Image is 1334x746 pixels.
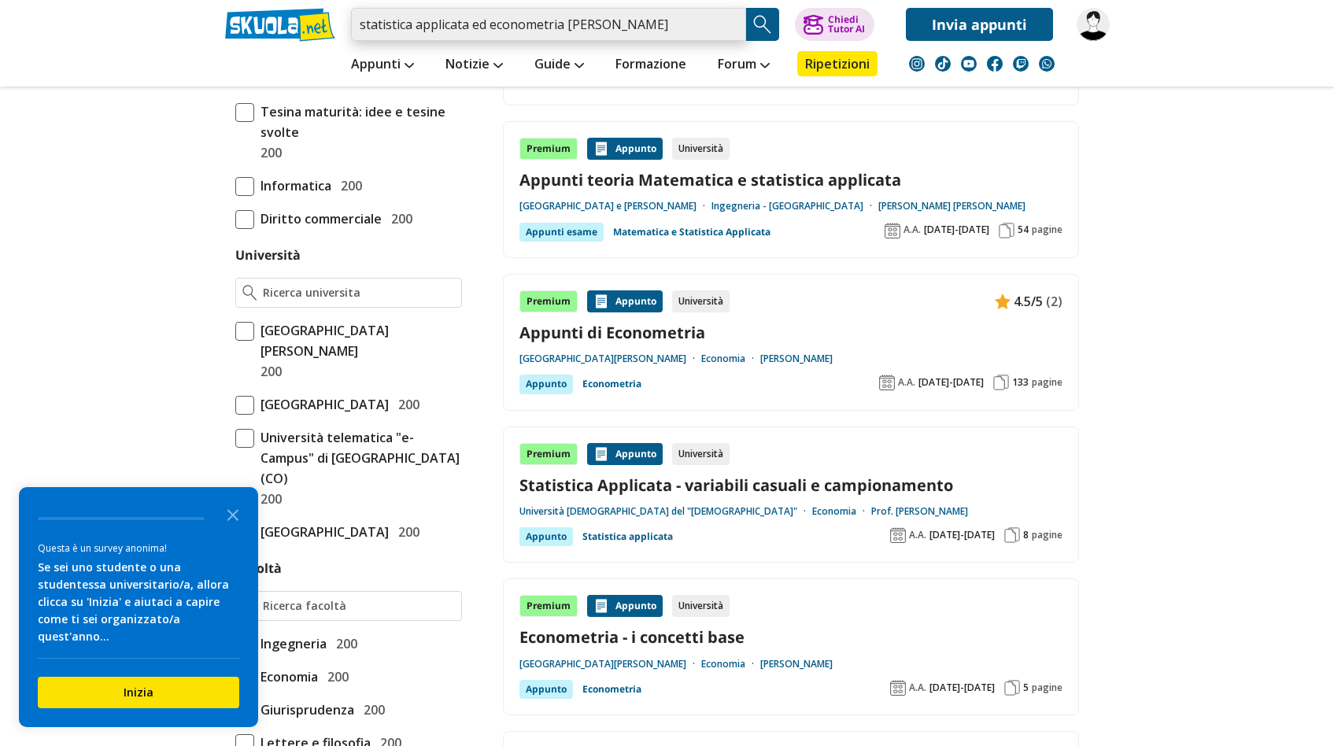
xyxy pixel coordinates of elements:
img: Appunti contenuto [593,446,609,462]
a: Economia [812,505,871,518]
a: Economia [701,353,760,365]
span: A.A. [909,529,926,541]
div: Questa è un survey anonima! [38,541,239,556]
div: Università [672,138,730,160]
img: Anno accademico [890,680,906,696]
a: Econometria [582,680,641,699]
input: Cerca appunti, riassunti o versioni [351,8,746,41]
a: Forum [714,51,774,79]
img: Ricerca universita [242,285,257,301]
div: Chiedi Tutor AI [828,15,865,34]
img: Appunti contenuto [593,141,609,157]
label: Facoltà [235,559,282,577]
span: 4.5/5 [1014,291,1043,312]
span: 200 [334,175,362,196]
button: Close the survey [217,498,249,530]
img: Appunti contenuto [593,598,609,614]
div: Appunto [519,680,573,699]
div: Survey [19,487,258,727]
div: Università [672,290,730,312]
a: [GEOGRAPHIC_DATA] e [PERSON_NAME] [519,200,711,212]
span: 133 [1012,376,1029,389]
span: 200 [357,700,385,720]
span: [GEOGRAPHIC_DATA][PERSON_NAME] [254,320,462,361]
div: Premium [519,290,578,312]
img: Pagine [1004,527,1020,543]
button: Search Button [746,8,779,41]
img: facebook [987,56,1003,72]
a: Invia appunti [906,8,1053,41]
div: Appunto [519,527,573,546]
span: 54 [1018,223,1029,236]
img: tiktok [935,56,951,72]
span: pagine [1032,223,1062,236]
span: A.A. [898,376,915,389]
a: Statistica Applicata - variabili casuali e campionamento [519,475,1062,496]
div: Appunto [587,290,663,312]
label: Università [235,246,301,264]
img: Pagine [1004,680,1020,696]
div: Università [672,595,730,617]
a: Economia [701,658,760,670]
div: Università [672,443,730,465]
span: 5 [1023,681,1029,694]
a: [PERSON_NAME] [760,353,833,365]
span: [DATE]-[DATE] [929,681,995,694]
span: Economia [254,667,318,687]
div: Appunto [587,138,663,160]
span: 200 [392,394,419,415]
img: Pagine [993,375,1009,390]
button: Inizia [38,677,239,708]
div: Appunti esame [519,223,604,242]
input: Ricerca universita [263,285,454,301]
a: Appunti [347,51,418,79]
div: Premium [519,138,578,160]
a: Econometria - i concetti base [519,626,1062,648]
button: ChiediTutor AI [795,8,874,41]
img: Appunti contenuto [593,294,609,309]
span: Università telematica "e-Campus" di [GEOGRAPHIC_DATA] (CO) [254,427,462,489]
span: A.A. [903,223,921,236]
a: Notizie [442,51,507,79]
span: 200 [254,142,282,163]
img: twitch [1013,56,1029,72]
a: Statistica applicata [582,527,673,546]
div: Premium [519,595,578,617]
img: ChiaraLilly [1077,8,1110,41]
a: [PERSON_NAME] [760,658,833,670]
span: Giurisprudenza [254,700,354,720]
a: Matematica e Statistica Applicata [613,223,770,242]
span: Informatica [254,175,331,196]
span: pagine [1032,529,1062,541]
span: Diritto commerciale [254,209,382,229]
span: [DATE]-[DATE] [929,529,995,541]
span: pagine [1032,376,1062,389]
span: 8 [1023,529,1029,541]
a: Ingegneria - [GEOGRAPHIC_DATA] [711,200,878,212]
span: 200 [254,361,282,382]
a: [GEOGRAPHIC_DATA][PERSON_NAME] [519,658,701,670]
div: Appunto [587,595,663,617]
a: Appunti di Econometria [519,322,1062,343]
span: [GEOGRAPHIC_DATA] [254,394,389,415]
span: (2) [1046,291,1062,312]
div: Premium [519,443,578,465]
a: Appunti teoria Matematica e statistica applicata [519,169,1062,190]
a: Ripetizioni [797,51,878,76]
span: 200 [254,489,282,509]
div: Appunto [519,375,573,393]
span: [GEOGRAPHIC_DATA] [254,522,389,542]
span: 200 [321,667,349,687]
img: Anno accademico [885,223,900,238]
img: Appunti contenuto [995,294,1011,309]
a: Formazione [612,51,690,79]
span: 200 [330,633,357,654]
span: [DATE]-[DATE] [924,223,989,236]
a: Econometria [582,375,641,393]
img: Anno accademico [890,527,906,543]
a: [GEOGRAPHIC_DATA][PERSON_NAME] [519,353,701,365]
div: Se sei uno studente o una studentessa universitario/a, allora clicca su 'Inizia' e aiutaci a capi... [38,559,239,645]
a: Prof. [PERSON_NAME] [871,505,968,518]
img: Cerca appunti, riassunti o versioni [751,13,774,36]
img: Pagine [999,223,1014,238]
